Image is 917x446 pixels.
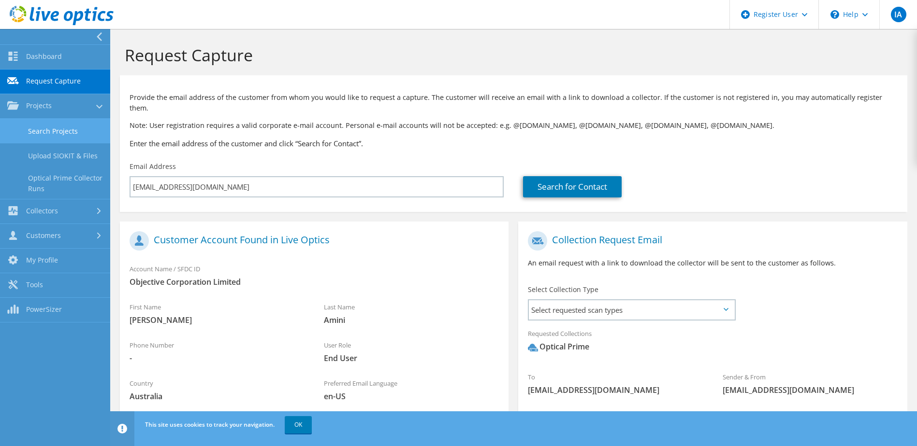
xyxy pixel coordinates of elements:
span: [PERSON_NAME] [130,315,305,325]
div: Preferred Email Language [314,373,509,406]
div: Optical Prime [528,341,589,352]
div: First Name [120,297,314,330]
span: Australia [130,391,305,402]
div: Sender & From [713,367,907,400]
label: Select Collection Type [528,285,598,294]
div: Requested Collections [518,323,907,362]
label: Email Address [130,162,176,171]
span: Select requested scan types [529,300,734,320]
svg: \n [830,10,839,19]
span: Objective Corporation Limited [130,277,499,287]
h3: Enter the email address of the customer and click “Search for Contact”. [130,138,898,149]
a: Search for Contact [523,176,622,197]
span: - [130,353,305,363]
div: Account Name / SFDC ID [120,259,509,292]
p: Provide the email address of the customer from whom you would like to request a capture. The cust... [130,92,898,113]
div: User Role [314,335,509,368]
span: End User [324,353,499,363]
span: [EMAIL_ADDRESS][DOMAIN_NAME] [723,385,898,395]
span: [EMAIL_ADDRESS][DOMAIN_NAME] [528,385,703,395]
span: en-US [324,391,499,402]
a: OK [285,416,312,433]
h1: Collection Request Email [528,231,892,251]
span: This site uses cookies to track your navigation. [145,420,275,429]
h1: Customer Account Found in Live Optics [130,231,494,251]
div: CC & Reply To [518,405,907,438]
span: Amini [324,315,499,325]
div: Last Name [314,297,509,330]
div: Country [120,373,314,406]
h1: Request Capture [125,45,898,65]
p: An email request with a link to download the collector will be sent to the customer as follows. [528,258,897,268]
span: IA [891,7,906,22]
div: Phone Number [120,335,314,368]
div: To [518,367,713,400]
p: Note: User registration requires a valid corporate e-mail account. Personal e-mail accounts will ... [130,120,898,131]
